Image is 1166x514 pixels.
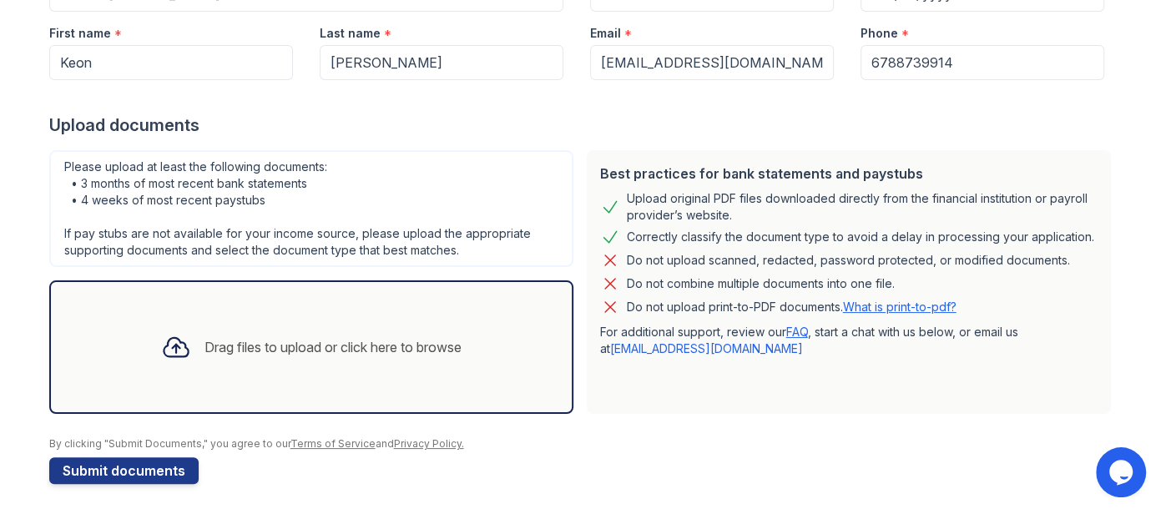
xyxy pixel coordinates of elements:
[786,325,808,339] a: FAQ
[627,227,1094,247] div: Correctly classify the document type to avoid a delay in processing your application.
[627,299,957,315] p: Do not upload print-to-PDF documents.
[843,300,957,314] a: What is print-to-pdf?
[610,341,803,355] a: [EMAIL_ADDRESS][DOMAIN_NAME]
[49,457,199,484] button: Submit documents
[627,190,1098,224] div: Upload original PDF files downloaded directly from the financial institution or payroll provider’...
[627,250,1070,270] div: Do not upload scanned, redacted, password protected, or modified documents.
[204,337,462,357] div: Drag files to upload or click here to browse
[590,25,621,42] label: Email
[627,274,895,294] div: Do not combine multiple documents into one file.
[290,437,376,450] a: Terms of Service
[49,113,1118,137] div: Upload documents
[49,437,1118,451] div: By clicking "Submit Documents," you agree to our and
[49,150,573,267] div: Please upload at least the following documents: • 3 months of most recent bank statements • 4 wee...
[49,25,111,42] label: First name
[600,324,1098,357] p: For additional support, review our , start a chat with us below, or email us at
[320,25,381,42] label: Last name
[861,25,898,42] label: Phone
[394,437,464,450] a: Privacy Policy.
[1096,447,1149,497] iframe: chat widget
[600,164,1098,184] div: Best practices for bank statements and paystubs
